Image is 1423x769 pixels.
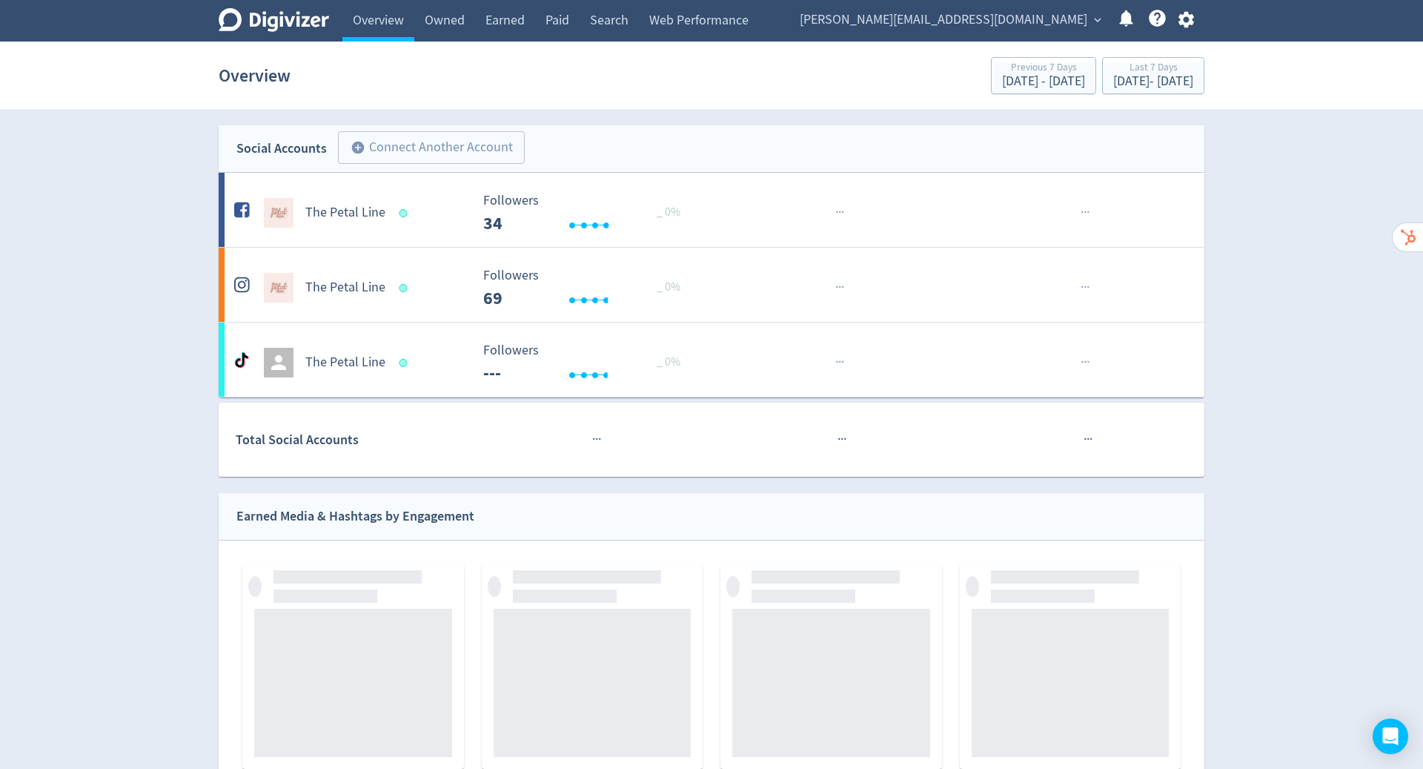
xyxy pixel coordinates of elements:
[399,359,412,367] span: Data last synced: 29 Sep 2025, 10:01am (AEST)
[1113,62,1193,75] div: Last 7 Days
[476,343,698,383] svg: Followers ---
[351,140,365,155] span: add_circle
[795,8,1105,32] button: [PERSON_NAME][EMAIL_ADDRESS][DOMAIN_NAME]
[399,209,412,217] span: Data last synced: 29 Sep 2025, 10:01am (AEST)
[1113,75,1193,88] div: [DATE] - [DATE]
[838,278,841,297] span: ·
[657,354,680,369] span: _ 0%
[236,429,472,451] div: Total Social Accounts
[1084,203,1087,222] span: ·
[800,8,1087,32] span: [PERSON_NAME][EMAIL_ADDRESS][DOMAIN_NAME]
[219,323,1204,397] a: The Petal Line Followers --- Followers --- _ 0%······
[1084,353,1087,372] span: ·
[835,278,838,297] span: ·
[841,278,844,297] span: ·
[219,173,1204,247] a: The Petal Line undefinedThe Petal Line Followers --- _ 0% Followers 34 ······
[841,203,844,222] span: ·
[657,280,680,294] span: _ 0%
[835,203,838,222] span: ·
[838,353,841,372] span: ·
[1084,430,1087,449] span: ·
[305,354,385,372] h5: The Petal Line
[1002,75,1085,88] div: [DATE] - [DATE]
[1091,13,1104,27] span: expand_more
[592,430,595,449] span: ·
[264,198,293,228] img: The Petal Line undefined
[1102,57,1204,94] button: Last 7 Days[DATE]- [DATE]
[843,430,846,449] span: ·
[595,430,598,449] span: ·
[1002,62,1085,75] div: Previous 7 Days
[236,506,474,527] div: Earned Media & Hashtags by Engagement
[1087,278,1089,297] span: ·
[476,268,698,308] svg: Followers ---
[1081,353,1084,372] span: ·
[476,194,698,233] svg: Followers ---
[1084,278,1087,297] span: ·
[1087,203,1089,222] span: ·
[219,248,1204,322] a: The Petal Line undefinedThe Petal Line Followers --- _ 0% Followers 69 ······
[841,353,844,372] span: ·
[305,279,385,297] h5: The Petal Line
[1081,203,1084,222] span: ·
[327,133,525,164] a: Connect Another Account
[1081,278,1084,297] span: ·
[1087,430,1089,449] span: ·
[1089,430,1092,449] span: ·
[219,52,291,99] h1: Overview
[657,205,680,220] span: _ 0%
[835,353,838,372] span: ·
[837,430,840,449] span: ·
[840,430,843,449] span: ·
[1373,719,1408,754] div: Open Intercom Messenger
[264,273,293,303] img: The Petal Line undefined
[236,138,327,159] div: Social Accounts
[838,203,841,222] span: ·
[991,57,1096,94] button: Previous 7 Days[DATE] - [DATE]
[399,284,412,292] span: Data last synced: 29 Sep 2025, 10:01am (AEST)
[338,131,525,164] button: Connect Another Account
[598,430,601,449] span: ·
[305,204,385,222] h5: The Petal Line
[1087,353,1089,372] span: ·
